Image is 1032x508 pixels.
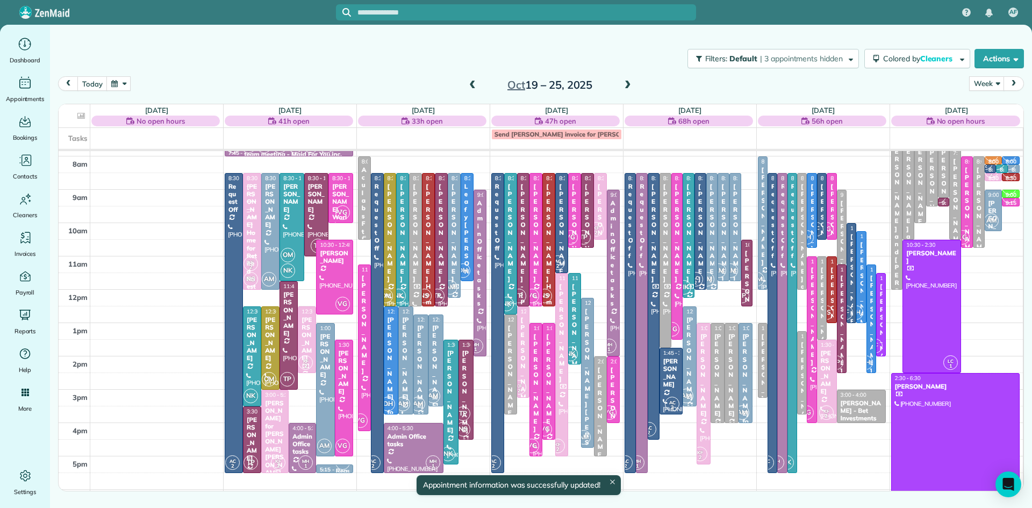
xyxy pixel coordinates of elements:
[859,241,863,341] div: [PERSON_NAME]
[953,149,982,156] span: 7:45 - 10:30
[677,280,691,295] span: NK
[710,175,739,182] span: 8:30 - 12:00
[4,345,46,375] a: Help
[761,333,764,433] div: [PERSON_NAME]
[332,183,349,237] div: [PERSON_NAME] - World Team
[733,183,738,283] div: [PERSON_NAME]
[402,316,410,401] div: [PERSON_NAME]
[976,166,981,267] div: [PERSON_NAME]
[508,316,537,323] span: 12:45 - 3:45
[977,158,1006,165] span: 8:00 - 10:45
[840,199,843,300] div: [PERSON_NAME]
[283,283,312,290] span: 11:45 - 3:00
[781,175,807,182] span: 8:30 - 5:30
[597,183,604,283] div: [PERSON_NAME]
[417,289,432,303] span: NS
[1004,76,1024,91] button: next
[281,248,295,262] span: OM
[952,158,958,258] div: [PERSON_NAME]
[411,397,425,411] span: AM
[319,333,331,379] div: [PERSON_NAME]
[447,341,473,348] span: 1:30 - 5:15
[721,175,750,182] span: 8:30 - 11:45
[537,289,552,303] span: NS
[791,175,817,182] span: 8:30 - 5:30
[262,272,276,287] span: AM
[335,205,350,220] span: VG
[611,358,636,365] span: 2:00 - 4:00
[362,266,391,273] span: 11:15 - 4:15
[417,316,446,323] span: 12:45 - 3:45
[4,113,46,143] a: Bookings
[920,54,955,63] span: Cleaners
[546,333,552,433] div: [PERSON_NAME]
[791,183,794,260] div: Request Off
[811,258,840,265] span: 11:00 - 4:00
[381,397,395,411] span: DH
[521,308,550,315] span: 12:30 - 3:15
[507,324,514,425] div: [PERSON_NAME]
[610,199,617,307] div: Admin Office tasks
[400,175,429,182] span: 8:30 - 12:30
[698,183,703,283] div: [PERSON_NAME]
[969,76,1004,91] button: Week
[894,132,900,356] div: [PERSON_NAME] and [PERSON_NAME]
[413,175,442,182] span: 8:30 - 12:30
[244,262,257,273] small: 2
[663,357,679,389] div: [PERSON_NAME]
[841,191,870,198] span: 9:00 - 11:15
[336,8,351,17] button: Focus search
[700,325,726,332] span: 1:00 - 5:15
[603,345,616,355] small: 1
[686,183,691,283] div: [PERSON_NAME]
[988,191,1017,198] span: 9:00 - 10:15
[663,183,668,283] div: [PERSON_NAME]
[811,175,840,182] span: 8:30 - 10:45
[246,183,258,399] div: [PERSON_NAME] Home for Retired Priests - behind Archbishop [PERSON_NAME]
[628,183,633,260] div: Request Off
[870,266,899,273] span: 11:15 - 2:30
[563,230,578,245] span: VG
[311,239,325,253] span: TP
[744,249,750,350] div: [PERSON_NAME]
[663,349,689,356] span: 1:45 - 3:45
[830,175,859,182] span: 8:30 - 10:30
[13,171,37,182] span: Contacts
[430,289,445,303] span: TP
[709,183,715,283] div: [PERSON_NAME]
[679,389,693,403] span: AM
[10,55,40,66] span: Dashboard
[944,361,957,371] small: 1
[375,175,400,182] span: 8:30 - 5:30
[281,263,295,278] span: NK
[264,183,276,229] div: [PERSON_NAME]
[533,175,562,182] span: 8:30 - 12:30
[308,175,337,182] span: 8:30 - 11:00
[598,358,623,365] span: 2:00 - 5:00
[780,183,784,260] div: Request Off
[320,325,346,332] span: 1:00 - 5:00
[338,349,350,396] div: [PERSON_NAME]
[265,175,294,182] span: 8:30 - 12:00
[810,183,813,283] div: [PERSON_NAME]
[978,1,1000,25] div: Notifications
[494,183,501,252] div: Request Off
[426,389,440,403] span: AM
[551,261,564,271] small: 2
[244,151,342,158] div: team meeting - Maid For You,inc.
[712,263,726,278] span: AM
[432,316,461,323] span: 12:45 - 3:30
[559,275,588,282] span: 11:30 - 5:00
[894,383,1016,390] div: [PERSON_NAME]
[571,183,578,283] div: [PERSON_NAME]
[472,341,479,347] span: MH
[362,158,391,165] span: 8:00 - 10:30
[451,183,457,283] div: [PERSON_NAME]
[879,283,883,383] div: [PERSON_NAME]
[507,183,514,283] div: [PERSON_NAME]
[387,183,393,283] div: [PERSON_NAME]
[762,158,791,165] span: 8:00 - 12:00
[533,325,559,332] span: 1:00 - 5:00
[728,333,735,418] div: [PERSON_NAME]
[686,308,715,315] span: 12:30 - 3:30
